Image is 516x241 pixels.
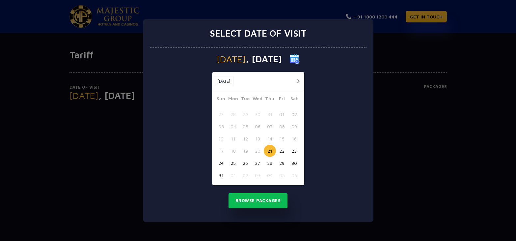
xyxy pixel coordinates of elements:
[252,108,264,120] button: 30
[264,169,276,181] button: 04
[288,157,300,169] button: 30
[264,108,276,120] button: 31
[276,157,288,169] button: 29
[252,120,264,133] button: 06
[276,120,288,133] button: 08
[227,120,239,133] button: 04
[214,76,234,86] button: [DATE]
[215,157,227,169] button: 24
[239,157,252,169] button: 26
[227,157,239,169] button: 25
[215,145,227,157] button: 17
[246,54,282,64] span: , [DATE]
[288,145,300,157] button: 23
[227,108,239,120] button: 28
[264,120,276,133] button: 07
[252,169,264,181] button: 03
[264,95,276,104] span: Thu
[276,95,288,104] span: Fri
[276,108,288,120] button: 01
[239,95,252,104] span: Tue
[288,95,300,104] span: Sat
[239,145,252,157] button: 19
[215,108,227,120] button: 27
[210,28,307,39] h3: Select date of visit
[239,120,252,133] button: 05
[215,133,227,145] button: 10
[229,193,288,208] button: Browse Packages
[288,133,300,145] button: 16
[239,169,252,181] button: 02
[276,169,288,181] button: 05
[215,120,227,133] button: 03
[227,95,239,104] span: Mon
[264,145,276,157] button: 21
[215,95,227,104] span: Sun
[252,133,264,145] button: 13
[290,54,300,64] img: calender icon
[252,95,264,104] span: Wed
[252,145,264,157] button: 20
[227,133,239,145] button: 11
[239,108,252,120] button: 29
[252,157,264,169] button: 27
[227,169,239,181] button: 01
[288,108,300,120] button: 02
[239,133,252,145] button: 12
[227,145,239,157] button: 18
[264,133,276,145] button: 14
[288,169,300,181] button: 06
[276,145,288,157] button: 22
[217,54,246,64] span: [DATE]
[215,169,227,181] button: 31
[276,133,288,145] button: 15
[264,157,276,169] button: 28
[288,120,300,133] button: 09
